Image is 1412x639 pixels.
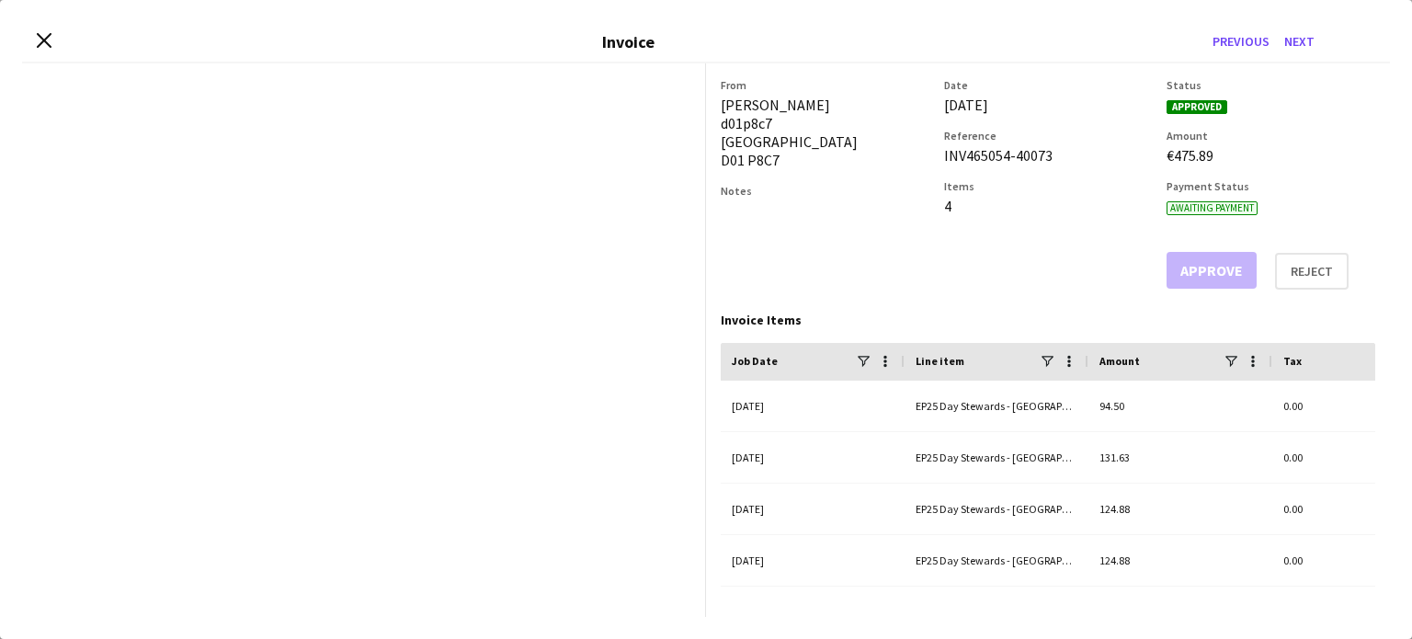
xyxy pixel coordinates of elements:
h3: Date [944,78,1153,92]
div: EP25 Day Stewards - [GEOGRAPHIC_DATA] - [GEOGRAPHIC_DATA] (salary) [905,535,1088,586]
div: INV465054-40073 [944,146,1153,165]
div: [DATE] [721,381,905,431]
div: [DATE] [721,484,905,534]
div: 131.63 [1088,432,1272,483]
h3: Items [944,179,1153,193]
span: Tax [1283,354,1302,368]
div: EP25 Day Stewards - [GEOGRAPHIC_DATA] - [GEOGRAPHIC_DATA] (salary) [905,432,1088,483]
div: €475.89 [1167,146,1375,165]
h3: Notes [721,184,929,198]
div: [DATE] [944,96,1153,114]
button: Next [1277,27,1322,56]
div: 124.88 [1088,535,1272,586]
span: Amount [1099,354,1140,368]
span: Job Date [732,354,778,368]
div: [PERSON_NAME] d01p8c7 [GEOGRAPHIC_DATA] D01 P8C7 [721,96,929,169]
div: 94.50 [1088,381,1272,431]
div: [DATE] [721,535,905,586]
div: [DATE] [721,432,905,483]
span: Awaiting payment [1167,201,1258,215]
h3: Payment Status [1167,179,1375,193]
div: 124.88 [1088,484,1272,534]
div: EP25 Day Stewards - [GEOGRAPHIC_DATA] - [GEOGRAPHIC_DATA] (salary) [905,381,1088,431]
div: Invoice Items [721,312,1375,328]
span: Line item [916,354,964,368]
h3: Status [1167,78,1375,92]
button: Previous [1205,27,1277,56]
h3: Amount [1167,129,1375,143]
button: Reject [1275,253,1349,290]
div: EP25 Day Stewards - [GEOGRAPHIC_DATA] - [GEOGRAPHIC_DATA] (salary) [905,484,1088,534]
span: Approved [1167,100,1227,114]
h3: From [721,78,929,92]
h3: Invoice [602,31,655,52]
div: 4 [944,197,1153,215]
h3: Reference [944,129,1153,143]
